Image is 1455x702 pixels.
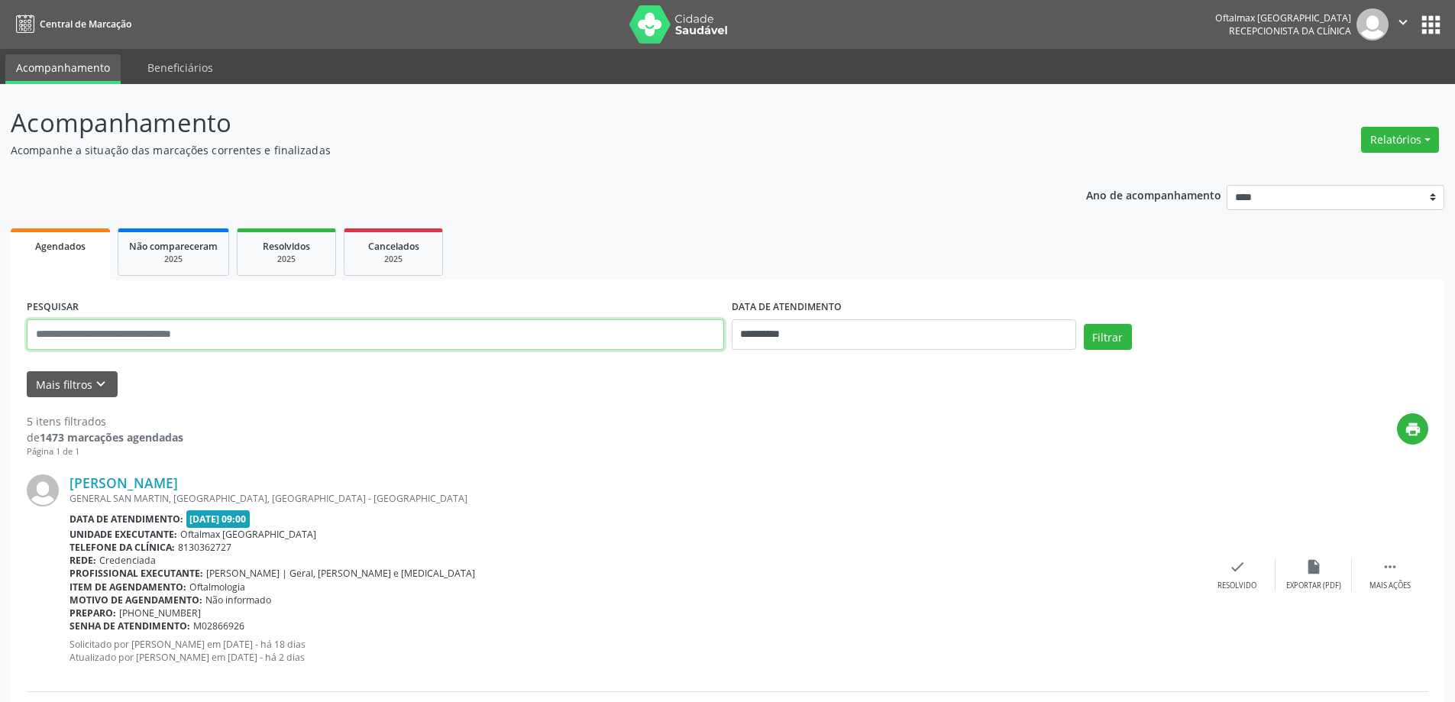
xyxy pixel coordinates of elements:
[355,254,432,265] div: 2025
[92,376,109,393] i: keyboard_arrow_down
[1229,24,1351,37] span: Recepcionista da clínica
[11,104,1014,142] p: Acompanhamento
[1229,558,1246,575] i: check
[137,54,224,81] a: Beneficiários
[1418,11,1444,38] button: apps
[1382,558,1398,575] i: 
[27,429,183,445] div: de
[1215,11,1351,24] div: Oftalmax [GEOGRAPHIC_DATA]
[70,620,190,632] b: Senha de atendimento:
[27,474,59,506] img: img
[368,240,419,253] span: Cancelados
[1286,581,1341,591] div: Exportar (PDF)
[1084,324,1132,350] button: Filtrar
[27,296,79,319] label: PESQUISAR
[70,594,202,607] b: Motivo de agendamento:
[70,528,177,541] b: Unidade executante:
[70,513,183,526] b: Data de atendimento:
[70,567,203,580] b: Profissional executante:
[70,607,116,620] b: Preparo:
[248,254,325,265] div: 2025
[11,11,131,37] a: Central de Marcação
[129,240,218,253] span: Não compareceram
[40,430,183,445] strong: 1473 marcações agendadas
[99,554,156,567] span: Credenciada
[1217,581,1256,591] div: Resolvido
[1086,185,1221,204] p: Ano de acompanhamento
[1395,14,1411,31] i: 
[193,620,244,632] span: M02866926
[206,567,475,580] span: [PERSON_NAME] | Geral, [PERSON_NAME] e [MEDICAL_DATA]
[178,541,231,554] span: 8130362727
[189,581,245,594] span: Oftalmologia
[1356,8,1389,40] img: img
[70,554,96,567] b: Rede:
[5,54,121,84] a: Acompanhamento
[129,254,218,265] div: 2025
[35,240,86,253] span: Agendados
[263,240,310,253] span: Resolvidos
[27,413,183,429] div: 5 itens filtrados
[186,510,251,528] span: [DATE] 09:00
[1405,421,1421,438] i: print
[1361,127,1439,153] button: Relatórios
[732,296,842,319] label: DATA DE ATENDIMENTO
[11,142,1014,158] p: Acompanhe a situação das marcações correntes e finalizadas
[119,607,201,620] span: [PHONE_NUMBER]
[70,492,1199,505] div: GENERAL SAN MARTIN, [GEOGRAPHIC_DATA], [GEOGRAPHIC_DATA] - [GEOGRAPHIC_DATA]
[70,638,1199,664] p: Solicitado por [PERSON_NAME] em [DATE] - há 18 dias Atualizado por [PERSON_NAME] em [DATE] - há 2...
[1369,581,1411,591] div: Mais ações
[27,371,118,398] button: Mais filtroskeyboard_arrow_down
[27,445,183,458] div: Página 1 de 1
[70,581,186,594] b: Item de agendamento:
[40,18,131,31] span: Central de Marcação
[70,474,178,491] a: [PERSON_NAME]
[205,594,271,607] span: Não informado
[1389,8,1418,40] button: 
[180,528,316,541] span: Oftalmax [GEOGRAPHIC_DATA]
[1397,413,1428,445] button: print
[1305,558,1322,575] i: insert_drive_file
[70,541,175,554] b: Telefone da clínica:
